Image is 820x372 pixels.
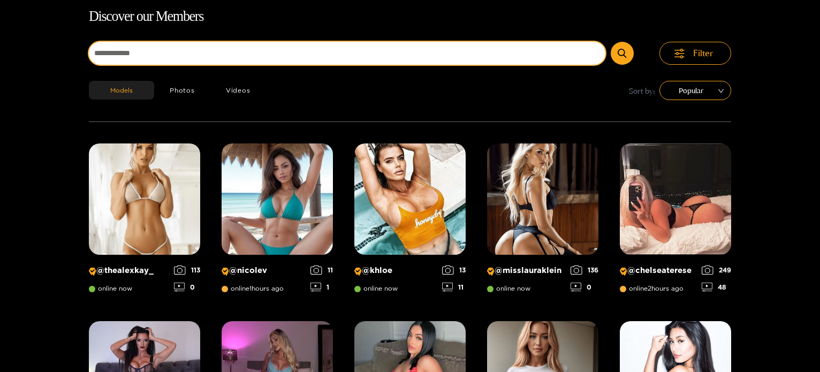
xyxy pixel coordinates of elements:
div: 11 [442,283,466,292]
button: Submit Search [611,42,634,65]
div: 113 [174,265,200,275]
img: Creator Profile Image: chelseaterese [620,143,731,255]
div: 48 [702,283,731,292]
div: 136 [571,265,598,275]
a: Creator Profile Image: nicolev@nicolevonline1hours ago111 [222,143,333,300]
span: online 2 hours ago [620,285,684,292]
span: online 1 hours ago [222,285,284,292]
div: 13 [442,265,466,275]
span: online now [354,285,398,292]
div: 1 [310,283,333,292]
div: 0 [571,283,598,292]
span: Sort by: [629,85,655,97]
span: Filter [693,47,713,59]
a: Creator Profile Image: chelseaterese@chelseatereseonline2hours ago24948 [620,143,731,300]
p: @ thealexkay_ [89,265,169,276]
a: Creator Profile Image: thealexkay_@thealexkay_online now1130 [89,143,200,300]
p: @ nicolev [222,265,305,276]
button: Photos [154,81,210,100]
img: Creator Profile Image: misslauraklein [487,143,598,255]
p: @ chelseaterese [620,265,696,276]
button: Videos [210,81,266,100]
div: 11 [310,265,333,275]
img: Creator Profile Image: thealexkay_ [89,143,200,255]
button: Models [89,81,154,100]
span: online now [487,285,530,292]
img: Creator Profile Image: nicolev [222,143,333,255]
img: Creator Profile Image: khloe [354,143,466,255]
h1: Discover our Members [89,5,731,28]
span: online now [89,285,132,292]
div: sort [659,81,731,100]
div: 249 [702,265,731,275]
span: Popular [667,82,723,98]
a: Creator Profile Image: misslauraklein@misslaurakleinonline now1360 [487,143,598,300]
p: @ misslauraklein [487,265,565,276]
button: Filter [659,42,731,65]
div: 0 [174,283,200,292]
p: @ khloe [354,265,437,276]
a: Creator Profile Image: khloe@khloeonline now1311 [354,143,466,300]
